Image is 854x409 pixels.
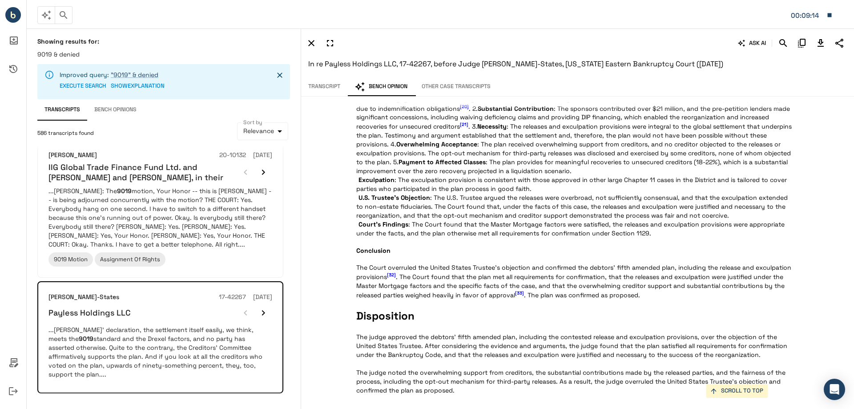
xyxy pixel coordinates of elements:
[776,36,791,51] button: Search
[37,99,87,121] button: Transcripts
[273,69,286,82] button: Close
[359,176,395,184] strong: Exculpation
[37,50,290,59] p: 9019 & denied
[706,384,768,398] button: SCROLL TO TOP
[791,10,822,21] div: Matter: 041634.0001
[48,186,272,249] p: ...[PERSON_NAME]: The motion, Your Honor -- this is [PERSON_NAME] -- is being adjourned concurren...
[415,77,498,96] button: Other Case Transcripts
[79,335,93,343] em: 9019
[48,308,131,318] h6: Payless Holdings LLC
[37,129,94,138] span: 586 transcripts found
[387,272,396,278] span: [32]
[111,71,158,79] a: "9019" & denied
[460,104,469,109] span: [20]
[460,121,468,127] span: [21]
[824,379,845,400] div: Open Intercom Messenger
[54,255,88,263] span: 9019 Motion
[100,255,160,263] span: Assignment Of Rights
[794,36,810,51] button: Copy Citation
[48,325,272,379] p: ...[PERSON_NAME]' declaration, the settlement itself easily, we think, meets the standard and the...
[450,95,509,103] strong: Identity of Interest
[48,162,237,183] h6: IIG Global Trade Finance Fund Ltd. and [PERSON_NAME] and [PERSON_NAME], in their
[87,99,144,121] button: Bench Opinions
[60,70,165,79] p: Improved query:
[219,150,246,160] h6: 20-10132
[478,104,554,112] strong: Substantial Contribution
[48,292,119,302] h6: [PERSON_NAME]-States
[515,290,524,296] span: [33]
[37,37,290,45] h6: Showing results for:
[832,36,847,51] button: Share Transcript
[356,246,792,255] span: Conclusion
[117,187,132,195] em: 9019
[60,79,106,93] button: EXECUTE SEARCH
[477,122,507,130] strong: Necessity
[399,158,486,166] strong: Payment to Affected Classes
[356,308,792,324] span: Disposition
[359,194,430,202] strong: U.S. Trustee's Objection
[243,118,262,126] label: Sort by
[48,150,97,160] h6: [PERSON_NAME]
[736,36,768,51] button: ASK AI
[359,95,435,103] strong: Master Mortgage Factors
[111,79,165,93] button: SHOWEXPLANATION
[813,36,828,51] button: Download Transcript
[786,6,837,24] button: Matter: 041634.0001
[301,77,347,96] button: Transcript
[308,59,723,69] span: In re Payless Holdings LLC, 17-42267, before Judge [PERSON_NAME]-States, [US_STATE] Eastern Bankr...
[253,150,272,160] h6: [DATE]
[219,292,246,302] h6: 17-42267
[253,292,272,302] h6: [DATE]
[237,122,288,140] div: Relevance
[347,77,415,96] button: Bench Opinion
[396,140,477,148] strong: Overwhelming Acceptance
[359,220,408,228] strong: Court's Findings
